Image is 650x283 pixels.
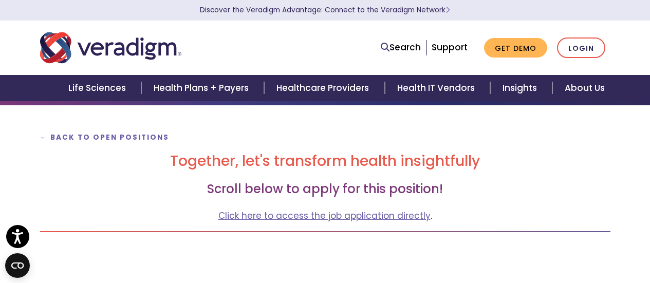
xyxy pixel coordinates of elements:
[264,75,384,101] a: Healthcare Providers
[484,38,547,58] a: Get Demo
[40,31,181,65] img: Veradigm logo
[40,133,170,142] a: ← Back to Open Positions
[40,182,610,197] h3: Scroll below to apply for this position!
[40,209,610,223] p: .
[40,153,610,170] h2: Together, let's transform health insightfully
[56,75,141,101] a: Life Sciences
[490,75,552,101] a: Insights
[445,5,450,15] span: Learn More
[381,41,421,54] a: Search
[200,5,450,15] a: Discover the Veradigm Advantage: Connect to the Veradigm NetworkLearn More
[218,210,431,222] a: Click here to access the job application directly
[5,253,30,278] button: Open CMP widget
[557,37,605,59] a: Login
[552,75,617,101] a: About Us
[141,75,264,101] a: Health Plans + Payers
[385,75,490,101] a: Health IT Vendors
[432,41,468,53] a: Support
